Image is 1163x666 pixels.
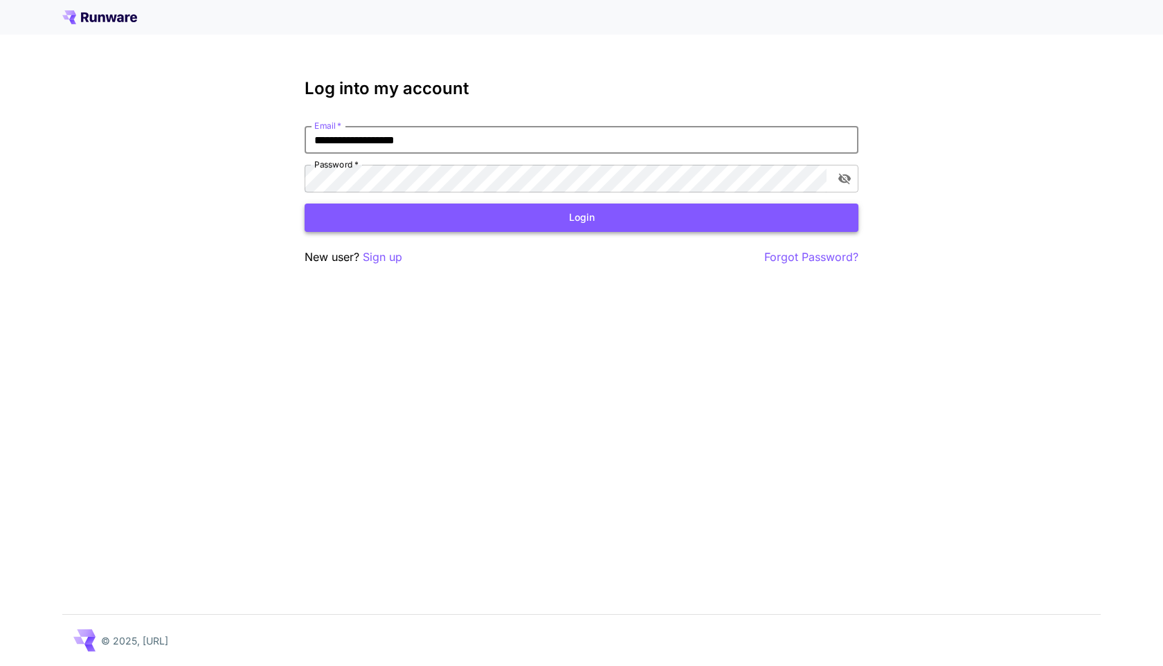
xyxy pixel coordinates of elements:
h3: Log into my account [305,79,858,98]
button: Forgot Password? [764,249,858,266]
button: Sign up [363,249,402,266]
label: Email [314,120,341,132]
p: New user? [305,249,402,266]
label: Password [314,159,359,170]
button: toggle password visibility [832,166,857,191]
p: © 2025, [URL] [101,633,168,648]
button: Login [305,204,858,232]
